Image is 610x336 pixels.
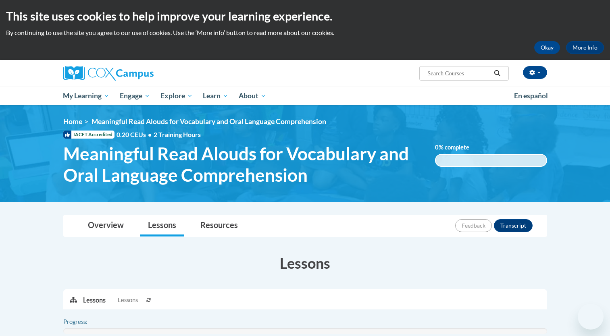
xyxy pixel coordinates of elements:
[80,215,132,236] a: Overview
[63,117,82,126] a: Home
[203,91,228,101] span: Learn
[63,66,217,81] a: Cox Campus
[534,41,560,54] button: Okay
[509,87,553,104] a: En español
[6,8,604,24] h2: This site uses cookies to help improve your learning experience.
[118,296,138,305] span: Lessons
[83,296,106,305] p: Lessons
[523,66,547,79] button: Account Settings
[6,28,604,37] p: By continuing to use the site you agree to our use of cookies. Use the ‘More info’ button to read...
[155,87,198,105] a: Explore
[198,87,233,105] a: Learn
[494,219,533,232] button: Transcript
[148,131,152,138] span: •
[435,144,439,151] span: 0
[63,317,110,326] label: Progress:
[63,91,109,101] span: My Learning
[239,91,266,101] span: About
[115,87,155,105] a: Engage
[154,131,201,138] span: 2 Training Hours
[63,66,154,81] img: Cox Campus
[192,215,246,236] a: Resources
[455,219,492,232] button: Feedback
[566,41,604,54] a: More Info
[120,91,150,101] span: Engage
[92,117,326,126] span: Meaningful Read Alouds for Vocabulary and Oral Language Comprehension
[578,304,604,330] iframe: Button to launch messaging window
[63,143,423,186] span: Meaningful Read Alouds for Vocabulary and Oral Language Comprehension
[435,143,481,152] label: % complete
[233,87,271,105] a: About
[491,68,503,78] button: Search
[63,131,115,139] span: IACET Accredited
[58,87,115,105] a: My Learning
[427,68,491,78] input: Search Courses
[117,130,154,139] span: 0.20 CEUs
[51,87,559,105] div: Main menu
[63,253,547,273] h3: Lessons
[514,91,548,100] span: En español
[160,91,193,101] span: Explore
[140,215,184,236] a: Lessons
